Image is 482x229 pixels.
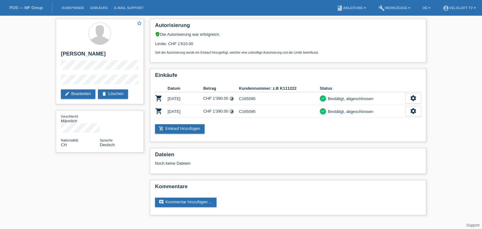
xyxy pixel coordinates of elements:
[229,96,234,101] i: Fixe Raten (12 Raten)
[410,95,417,102] i: settings
[98,89,128,99] a: deleteLöschen
[61,138,78,142] span: Nationalität
[65,91,70,96] i: edit
[61,51,139,60] h2: [PERSON_NAME]
[87,6,111,10] a: Einkäufe
[378,5,385,11] i: build
[337,5,343,11] i: book
[155,72,421,82] h2: Einkäufe
[61,89,95,99] a: editBearbeiten
[61,114,78,118] span: Geschlecht
[137,20,142,27] a: star_border
[443,5,449,11] i: account_circle
[168,92,203,105] td: [DATE]
[102,91,107,96] i: delete
[239,85,320,92] th: Kundennummer: z.B K111222
[155,32,421,37] div: Die Autorisierung war erfolgreich.
[59,6,87,10] a: Kund*innen
[137,20,142,26] i: star_border
[111,6,147,10] a: E-Mail Support
[326,95,373,102] div: Bestätigt, abgeschlossen
[100,138,113,142] span: Sprache
[155,124,205,134] a: add_shopping_cartEinkauf hinzufügen
[9,5,43,10] a: POS — MF Group
[155,184,421,193] h2: Kommentare
[155,51,421,54] p: Seit der Autorisierung wurde ein Einkauf hinzugefügt, welcher eine zukünftige Autorisierung und d...
[155,32,160,37] i: verified_user
[168,105,203,118] td: [DATE]
[155,37,421,54] div: Limite: CHF 1'610.00
[326,108,373,115] div: Bestätigt, abgeschlossen
[334,6,369,10] a: bookAnleitung ▾
[410,108,417,114] i: settings
[155,107,163,115] i: POSP00028711
[159,200,164,205] i: comment
[239,92,320,105] td: C165095
[203,85,239,92] th: Betrag
[440,6,479,10] a: account_circleVeloLoft TV ▾
[61,114,100,123] div: Männlich
[321,96,325,100] i: check
[229,109,234,114] i: Fixe Raten (24 Raten)
[159,126,164,131] i: add_shopping_cart
[466,223,479,227] a: Support
[168,85,203,92] th: Datum
[61,142,67,147] span: Schweiz
[420,6,433,10] a: DE ▾
[155,22,421,32] h2: Autorisierung
[155,198,217,207] a: commentKommentar hinzufügen ...
[100,142,115,147] span: Deutsch
[155,161,347,166] div: Noch keine Dateien
[239,105,320,118] td: C165095
[203,105,239,118] td: CHF 1'390.00
[203,92,239,105] td: CHF 1'390.00
[320,85,405,92] th: Status
[375,6,413,10] a: buildWerkzeuge ▾
[155,94,163,102] i: POSP00028373
[155,152,421,161] h2: Dateien
[321,109,325,113] i: check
